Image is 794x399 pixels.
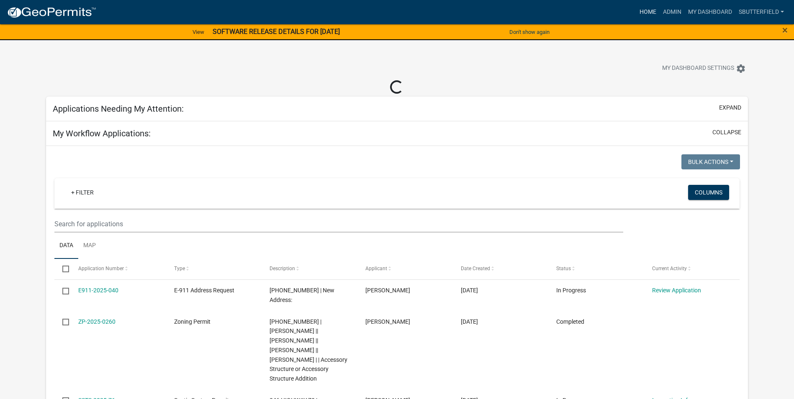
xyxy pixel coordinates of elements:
datatable-header-cell: Applicant [357,259,452,279]
span: My Dashboard Settings [662,64,734,74]
a: Home [636,4,660,20]
span: Zoning Permit [174,318,211,325]
span: Current Activity [652,266,687,271]
a: My Dashboard [685,4,735,20]
datatable-header-cell: Select [54,259,70,279]
datatable-header-cell: Current Activity [644,259,739,279]
span: 98-010-1300 | New Address: [270,287,334,303]
a: Admin [660,4,685,20]
span: 51-056-3890 | SCHWICHTENBERG, LISA M || TUCHTENHAGEN, JEFFREY L || TUCHTENHAGEN, TERRY M || TUCHT... [270,318,347,382]
span: Sheila Butterfield [365,287,410,294]
button: Bulk Actions [681,154,740,169]
a: Map [78,233,101,259]
datatable-header-cell: Description [262,259,357,279]
button: My Dashboard Settingssettings [655,60,753,77]
h5: My Workflow Applications: [53,128,151,138]
span: E-911 Address Request [174,287,234,294]
a: + Filter [64,185,100,200]
strong: SOFTWARE RELEASE DETAILS FOR [DATE] [213,28,340,36]
span: Sheila Butterfield [365,318,410,325]
span: In Progress [556,287,586,294]
span: Applicant [365,266,387,271]
a: E911-2025-040 [78,287,118,294]
a: Data [54,233,78,259]
input: Search for applications [54,215,623,233]
a: Review Application [652,287,701,294]
datatable-header-cell: Date Created [453,259,548,279]
span: Application Number [78,266,124,271]
datatable-header-cell: Status [548,259,644,279]
button: Columns [688,185,729,200]
span: 08/27/2025 [461,287,478,294]
span: 08/25/2025 [461,318,478,325]
span: Completed [556,318,584,325]
datatable-header-cell: Type [166,259,262,279]
button: expand [719,103,741,112]
h5: Applications Needing My Attention: [53,104,184,114]
datatable-header-cell: Application Number [70,259,166,279]
a: View [189,25,208,39]
span: × [782,24,788,36]
button: Don't show again [506,25,553,39]
a: ZP-2025-0260 [78,318,116,325]
a: Sbutterfield [735,4,787,20]
span: Type [174,266,185,271]
button: Close [782,25,788,35]
span: Status [556,266,571,271]
i: settings [736,64,746,74]
button: collapse [712,128,741,137]
span: Date Created [461,266,490,271]
span: Description [270,266,295,271]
